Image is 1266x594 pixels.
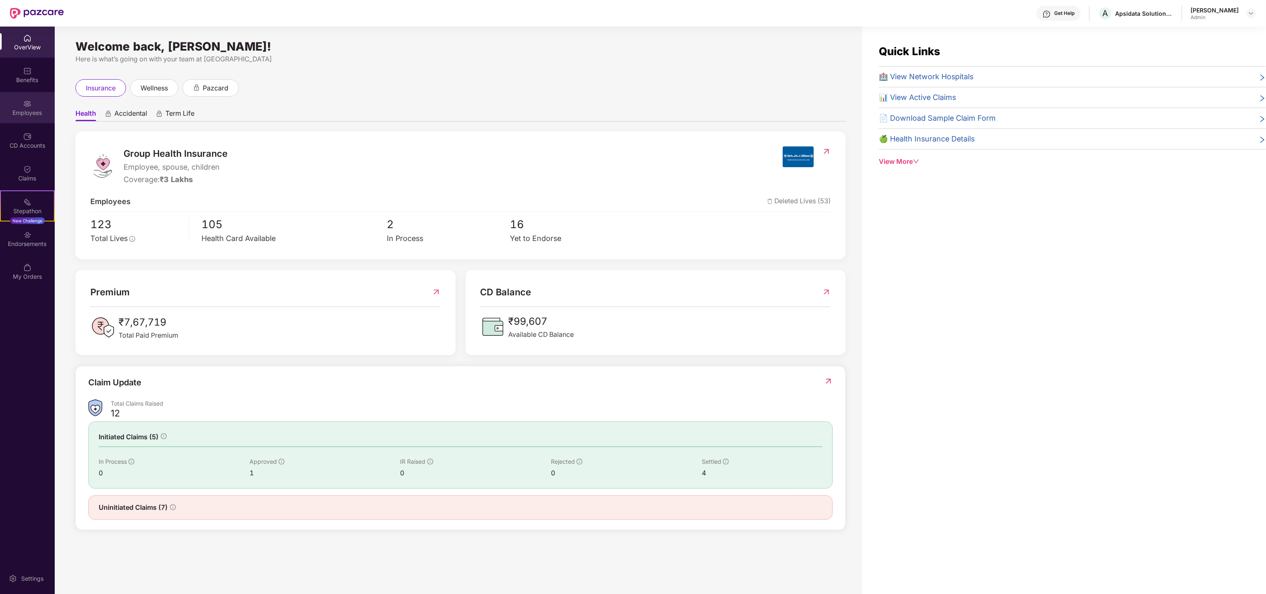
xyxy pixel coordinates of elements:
span: right [1259,114,1266,124]
div: Get Help [1054,10,1074,17]
span: info-circle [279,459,284,465]
img: deleteIcon [767,199,773,204]
span: Settled [702,458,721,465]
img: svg+xml;base64,PHN2ZyBpZD0iQmVuZWZpdHMiIHhtbG5zPSJodHRwOi8vd3d3LnczLm9yZy8yMDAwL3N2ZyIgd2lkdGg9Ij... [23,67,32,75]
span: info-circle [129,459,134,465]
img: svg+xml;base64,PHN2ZyB4bWxucz0iaHR0cDovL3d3dy53My5vcmcvMjAwMC9zdmciIHdpZHRoPSIyMSIgaGVpZ2h0PSIyMC... [23,198,32,206]
div: 0 [400,468,551,478]
img: svg+xml;base64,PHN2ZyBpZD0iQ0RfQWNjb3VudHMiIGRhdGEtbmFtZT0iQ0QgQWNjb3VudHMiIHhtbG5zPSJodHRwOi8vd3... [23,132,32,141]
span: Employee, spouse, children [124,161,228,173]
span: Uninitiated Claims (7) [99,502,167,513]
div: 4 [702,468,822,478]
img: RedirectIcon [822,147,831,156]
img: svg+xml;base64,PHN2ZyBpZD0iSG9tZSIgeG1sbnM9Imh0dHA6Ly93d3cudzMub3JnLzIwMDAvc3ZnIiB3aWR0aD0iMjAiIG... [23,34,32,42]
img: svg+xml;base64,PHN2ZyBpZD0iU2V0dGluZy0yMHgyMCIgeG1sbnM9Imh0dHA6Ly93d3cudzMub3JnLzIwMDAvc3ZnIiB3aW... [9,575,17,583]
img: logo [90,153,115,178]
span: 🏥 View Network Hospitals [879,71,973,83]
span: Term Life [165,109,194,121]
div: View More [879,156,1266,167]
img: svg+xml;base64,PHN2ZyBpZD0iRW5kb3JzZW1lbnRzIiB4bWxucz0iaHR0cDovL3d3dy53My5vcmcvMjAwMC9zdmciIHdpZH... [23,231,32,239]
div: In Process [387,233,510,244]
span: info-circle [723,459,729,465]
span: Available CD Balance [509,329,574,340]
span: CD Balance [480,285,531,299]
div: Admin [1191,14,1239,21]
img: ClaimsSummaryIcon [88,399,102,416]
span: Approved [250,458,277,465]
img: svg+xml;base64,PHN2ZyBpZD0iRW1wbG95ZWVzIiB4bWxucz0iaHR0cDovL3d3dy53My5vcmcvMjAwMC9zdmciIHdpZHRoPS... [23,100,32,108]
div: Stepathon [1,207,54,215]
span: 2 [387,216,510,233]
div: Health Card Available [201,233,387,244]
span: Deleted Lives (53) [767,196,831,207]
div: 0 [99,468,250,478]
span: Group Health Insurance [124,146,228,161]
span: A [1103,8,1108,18]
img: svg+xml;base64,PHN2ZyBpZD0iQ2xhaW0iIHhtbG5zPSJodHRwOi8vd3d3LnczLm9yZy8yMDAwL3N2ZyIgd2lkdGg9IjIwIi... [23,165,32,173]
div: Welcome back, [PERSON_NAME]! [75,43,846,50]
span: Rejected [551,458,575,465]
div: 0 [551,468,702,478]
span: Employees [90,196,131,207]
span: info-circle [161,433,167,439]
span: 📊 View Active Claims [879,92,956,103]
span: Health [75,109,96,121]
span: insurance [86,83,116,93]
span: Total Paid Premium [119,330,178,341]
div: Claim Update [88,376,141,389]
span: 📄 Download Sample Claim Form [879,112,996,124]
span: right [1259,73,1266,83]
span: 105 [201,216,387,233]
span: Accidental [114,109,147,121]
div: 1 [250,468,400,478]
span: right [1259,93,1266,103]
span: info-circle [577,459,582,465]
span: IR Raised [400,458,426,465]
img: insurerIcon [783,146,814,167]
span: In Process [99,458,127,465]
span: down [913,158,919,165]
div: 12 [111,407,120,419]
div: Coverage: [124,174,228,185]
span: ₹3 Lakhs [160,175,193,184]
img: New Pazcare Logo [10,8,64,19]
span: info-circle [170,504,176,510]
span: 🍏 Health Insurance Details [879,133,975,145]
span: info-circle [427,459,433,465]
span: Total Lives [90,234,128,243]
div: New Challenge [10,217,45,224]
span: 123 [90,216,183,233]
span: wellness [141,83,168,93]
img: PaidPremiumIcon [90,314,115,341]
span: ₹7,67,719 [119,314,178,330]
img: RedirectIcon [432,285,441,299]
img: RedirectIcon [824,377,833,385]
img: RedirectIcon [822,285,831,299]
div: Settings [19,575,46,583]
div: [PERSON_NAME] [1191,6,1239,14]
div: animation [155,110,163,117]
img: svg+xml;base64,PHN2ZyBpZD0iRHJvcGRvd24tMzJ4MzIiIHhtbG5zPSJodHRwOi8vd3d3LnczLm9yZy8yMDAwL3N2ZyIgd2... [1248,10,1254,17]
span: ₹99,607 [509,314,574,329]
span: info-circle [129,236,135,242]
div: Here is what’s going on with your team at [GEOGRAPHIC_DATA] [75,54,846,64]
span: 16 [510,216,633,233]
div: animation [193,84,200,91]
div: Yet to Endorse [510,233,633,244]
span: pazcard [203,83,228,93]
img: svg+xml;base64,PHN2ZyBpZD0iTXlfT3JkZXJzIiBkYXRhLW5hbWU9Ik15IE9yZGVycyIgeG1sbnM9Imh0dHA6Ly93d3cudz... [23,263,32,272]
span: Premium [90,285,130,299]
img: CDBalanceIcon [480,314,505,340]
span: Quick Links [879,45,940,58]
img: svg+xml;base64,PHN2ZyBpZD0iSGVscC0zMngzMiIgeG1sbnM9Imh0dHA6Ly93d3cudzMub3JnLzIwMDAvc3ZnIiB3aWR0aD... [1043,10,1051,18]
div: Apsidata Solutions Private Limited [1115,10,1173,17]
div: Total Claims Raised [111,399,833,407]
span: Initiated Claims (5) [99,432,158,442]
div: animation [104,110,112,117]
span: right [1259,135,1266,145]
